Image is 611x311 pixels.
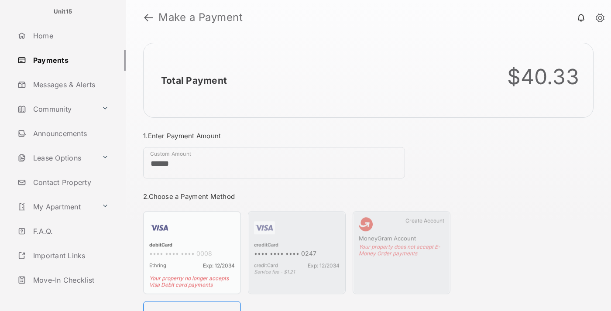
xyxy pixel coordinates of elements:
a: My Apartment [14,196,98,217]
a: F.A.Q. [14,221,126,242]
a: Announcements [14,123,126,144]
a: Home [14,25,126,46]
strong: Make a Payment [158,12,243,23]
p: Unit15 [54,7,72,16]
span: creditCard [254,262,278,269]
a: Payments [14,50,126,71]
a: Move-In Checklist [14,270,126,290]
div: •••• •••• •••• 0247 [254,249,340,259]
a: Important Links [14,245,112,266]
div: $40.33 [507,64,580,89]
a: Community [14,99,98,120]
a: Messages & Alerts [14,74,126,95]
div: creditCard [254,242,340,249]
a: Lease Options [14,147,98,168]
h2: Total Payment [161,75,227,86]
h3: 1. Enter Payment Amount [143,132,450,140]
h3: 2. Choose a Payment Method [143,192,450,201]
div: Service fee - $1.21 [254,269,340,275]
a: Contact Property [14,172,126,193]
span: Exp: 12/2034 [308,262,340,269]
div: creditCard•••• •••• •••• 0247creditCardExp: 12/2034Service fee - $1.21 [248,211,346,294]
